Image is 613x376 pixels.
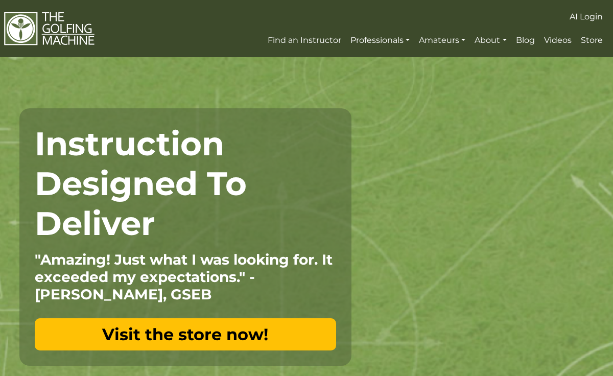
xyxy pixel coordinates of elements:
[516,35,535,45] span: Blog
[35,124,336,243] h1: Instruction Designed To Deliver
[541,31,574,50] a: Videos
[570,12,603,21] span: AI Login
[4,11,95,46] img: The Golfing Machine
[581,35,603,45] span: Store
[567,8,605,26] a: AI Login
[265,31,344,50] a: Find an Instructor
[513,31,537,50] a: Blog
[472,31,509,50] a: About
[416,31,468,50] a: Amateurs
[35,318,336,350] a: Visit the store now!
[348,31,412,50] a: Professionals
[544,35,572,45] span: Videos
[268,35,341,45] span: Find an Instructor
[578,31,605,50] a: Store
[35,251,336,303] p: "Amazing! Just what I was looking for. It exceeded my expectations." - [PERSON_NAME], GSEB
